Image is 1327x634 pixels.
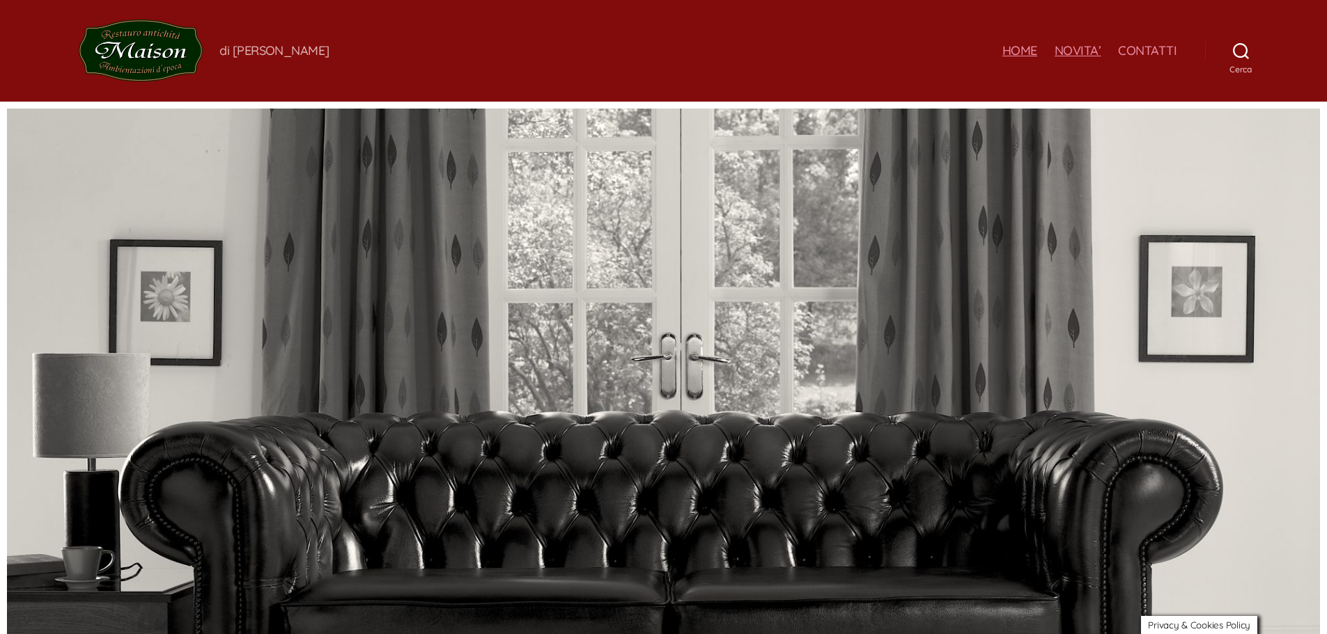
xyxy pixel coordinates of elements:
[1002,43,1177,58] nav: Orizzontale
[1118,43,1177,58] a: CONTATTI
[79,19,203,82] img: MAISON
[1002,43,1037,58] a: HOME
[219,42,329,58] div: di [PERSON_NAME]
[1205,35,1277,66] button: Cerca
[1055,43,1101,58] a: NOVITA’
[1205,64,1277,74] span: Cerca
[1148,619,1250,631] span: Privacy & Cookies Policy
